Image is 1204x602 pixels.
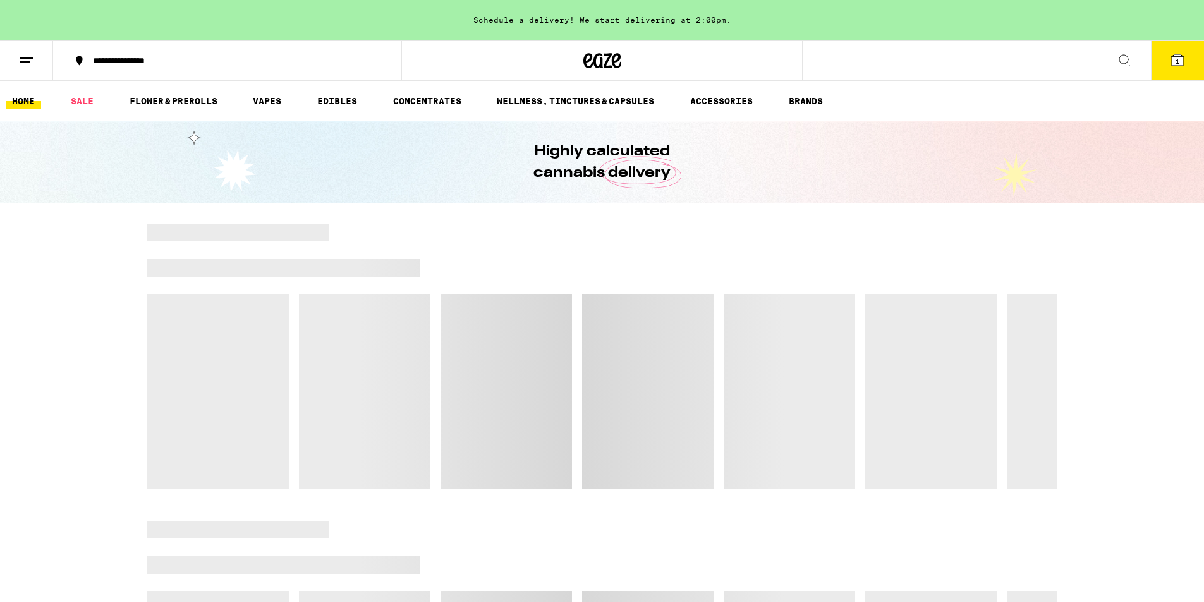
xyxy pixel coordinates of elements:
span: 1 [1176,57,1179,65]
a: HOME [6,93,41,109]
a: FLOWER & PREROLLS [123,93,224,109]
a: CONCENTRATES [387,93,468,109]
a: EDIBLES [311,93,363,109]
a: ACCESSORIES [684,93,759,109]
button: 1 [1151,41,1204,80]
a: WELLNESS, TINCTURES & CAPSULES [490,93,660,109]
a: SALE [64,93,100,109]
a: BRANDS [782,93,829,109]
h1: Highly calculated cannabis delivery [498,141,707,184]
a: VAPES [246,93,288,109]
